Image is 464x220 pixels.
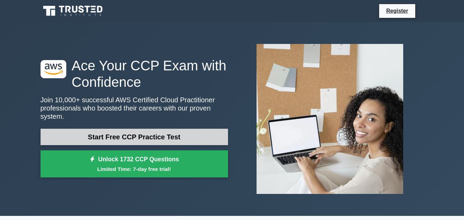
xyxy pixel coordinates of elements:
[382,7,412,15] a: Register
[41,129,228,145] a: Start Free CCP Practice Test
[41,150,228,178] a: Unlock 1732 CCP QuestionsLimited Time: 7-day free trial!
[41,96,228,120] p: Join 10,000+ successful AWS Certified Cloud Practitioner professionals who boosted their careers ...
[49,165,219,173] small: Limited Time: 7-day free trial!
[41,57,228,90] h1: Ace Your CCP Exam with Confidence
